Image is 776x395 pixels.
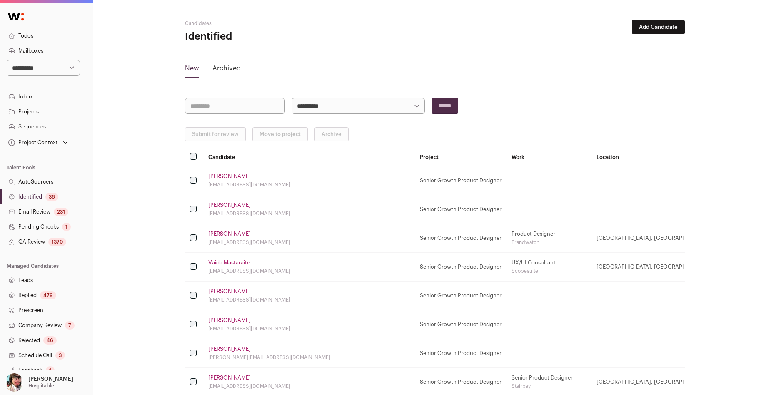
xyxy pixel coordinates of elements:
[208,346,251,352] a: [PERSON_NAME]
[208,231,251,237] a: [PERSON_NAME]
[512,239,586,246] div: Brandwatch
[40,291,56,299] div: 479
[507,148,591,166] th: Work
[28,376,73,382] p: [PERSON_NAME]
[208,375,251,381] a: [PERSON_NAME]
[208,239,410,246] div: [EMAIL_ADDRESS][DOMAIN_NAME]
[208,268,410,274] div: [EMAIL_ADDRESS][DOMAIN_NAME]
[46,366,55,375] div: 1
[591,253,771,282] td: [GEOGRAPHIC_DATA], [GEOGRAPHIC_DATA], [GEOGRAPHIC_DATA]
[43,336,57,345] div: 46
[28,382,54,389] p: Hospitable
[415,253,507,282] td: Senior Growth Product Designer
[512,268,586,274] div: Scopesuite
[415,282,507,310] td: Senior Growth Product Designer
[208,297,410,303] div: [EMAIL_ADDRESS][DOMAIN_NAME]
[208,259,250,266] a: Vaida Mastaraite
[415,310,507,339] td: Senior Growth Product Designer
[415,339,507,368] td: Senior Growth Product Designer
[65,321,75,330] div: 7
[7,137,70,148] button: Open dropdown
[208,202,251,209] a: [PERSON_NAME]
[5,373,23,392] img: 14759586-medium_jpg
[185,30,352,43] h1: Identified
[507,224,591,253] td: Product Designer
[507,253,591,282] td: UX/UI Consultant
[208,288,251,295] a: [PERSON_NAME]
[203,148,415,166] th: Candidate
[591,224,771,253] td: [GEOGRAPHIC_DATA], [GEOGRAPHIC_DATA], [GEOGRAPHIC_DATA]
[3,373,75,392] button: Open dropdown
[591,148,771,166] th: Location
[415,195,507,224] td: Senior Growth Product Designer
[208,383,410,390] div: [EMAIL_ADDRESS][DOMAIN_NAME]
[208,317,251,324] a: [PERSON_NAME]
[208,173,251,180] a: [PERSON_NAME]
[415,224,507,253] td: Senior Growth Product Designer
[3,8,28,25] img: Wellfound
[185,63,199,77] a: New
[512,383,586,390] div: Stairpay
[55,351,65,360] div: 3
[54,208,68,216] div: 231
[208,181,410,188] div: [EMAIL_ADDRESS][DOMAIN_NAME]
[212,63,241,77] a: Archived
[632,20,685,34] button: Add Candidate
[7,139,58,146] div: Project Context
[185,20,352,27] h2: Candidates
[62,223,71,231] div: 1
[415,148,507,166] th: Project
[208,354,410,361] div: [PERSON_NAME][EMAIL_ADDRESS][DOMAIN_NAME]
[208,210,410,217] div: [EMAIL_ADDRESS][DOMAIN_NAME]
[45,193,58,201] div: 36
[48,238,66,246] div: 1370
[415,166,507,195] td: Senior Growth Product Designer
[208,325,410,332] div: [EMAIL_ADDRESS][DOMAIN_NAME]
